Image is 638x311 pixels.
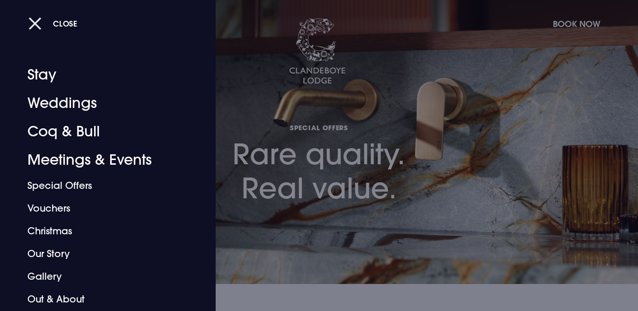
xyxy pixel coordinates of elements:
button: Close [28,14,78,33]
a: Out & About [27,288,175,311]
a: Vouchers [27,197,175,220]
a: Meetings & Events [27,146,175,174]
a: Coq & Bull [27,117,175,146]
a: Weddings [27,89,175,117]
a: Gallery [27,265,175,288]
a: Our Story [27,242,175,265]
a: Stay [27,61,175,89]
a: Christmas [27,220,175,242]
a: Special Offers [27,174,175,197]
span: Close [53,18,78,28]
